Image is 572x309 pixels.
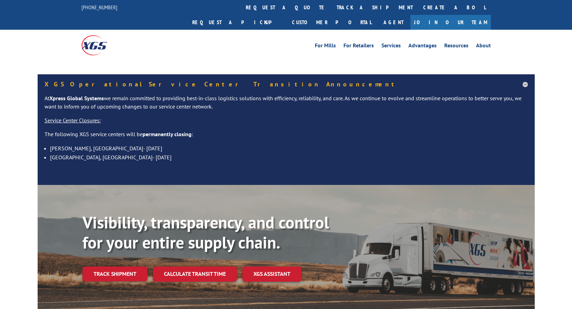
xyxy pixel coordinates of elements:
[45,94,528,116] p: At we remain committed to providing best-in-class logistics solutions with efficiency, reliabilit...
[45,81,528,87] h5: XGS Operational Service Center Transition Announcement
[408,43,437,50] a: Advantages
[377,15,410,30] a: Agent
[476,43,491,50] a: About
[81,4,117,11] a: [PHONE_NUMBER]
[143,131,192,138] strong: permanently closing
[343,43,374,50] a: For Retailers
[444,43,468,50] a: Resources
[49,95,104,102] strong: Xpress Global Systems
[410,15,491,30] a: Join Our Team
[50,144,528,153] li: [PERSON_NAME], [GEOGRAPHIC_DATA]- [DATE]
[153,266,237,281] a: Calculate transit time
[83,266,147,281] a: Track shipment
[315,43,336,50] a: For Mills
[45,130,528,144] p: The following XGS service centers will be :
[45,117,101,124] u: Service Center Closures:
[187,15,287,30] a: Request a pickup
[381,43,401,50] a: Services
[242,266,301,281] a: XGS ASSISTANT
[50,153,528,162] li: [GEOGRAPHIC_DATA], [GEOGRAPHIC_DATA]- [DATE]
[287,15,377,30] a: Customer Portal
[83,212,329,253] b: Visibility, transparency, and control for your entire supply chain.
